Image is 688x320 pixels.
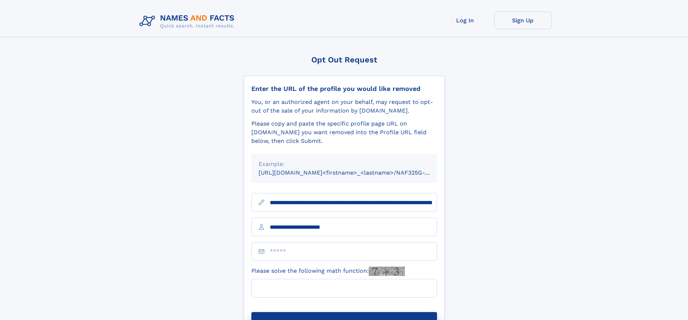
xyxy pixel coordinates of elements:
[251,85,437,93] div: Enter the URL of the profile you would like removed
[494,12,552,29] a: Sign Up
[436,12,494,29] a: Log In
[259,169,451,176] small: [URL][DOMAIN_NAME]<firstname>_<lastname>/NAF325G-xxxxxxxx
[137,12,241,31] img: Logo Names and Facts
[251,267,405,276] label: Please solve the following math function:
[251,98,437,115] div: You, or an authorized agent on your behalf, may request to opt-out of the sale of your informatio...
[259,160,430,168] div: Example:
[244,55,445,64] div: Opt Out Request
[251,119,437,145] div: Please copy and paste the specific profile page URL on [DOMAIN_NAME] you want removed into the Pr...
